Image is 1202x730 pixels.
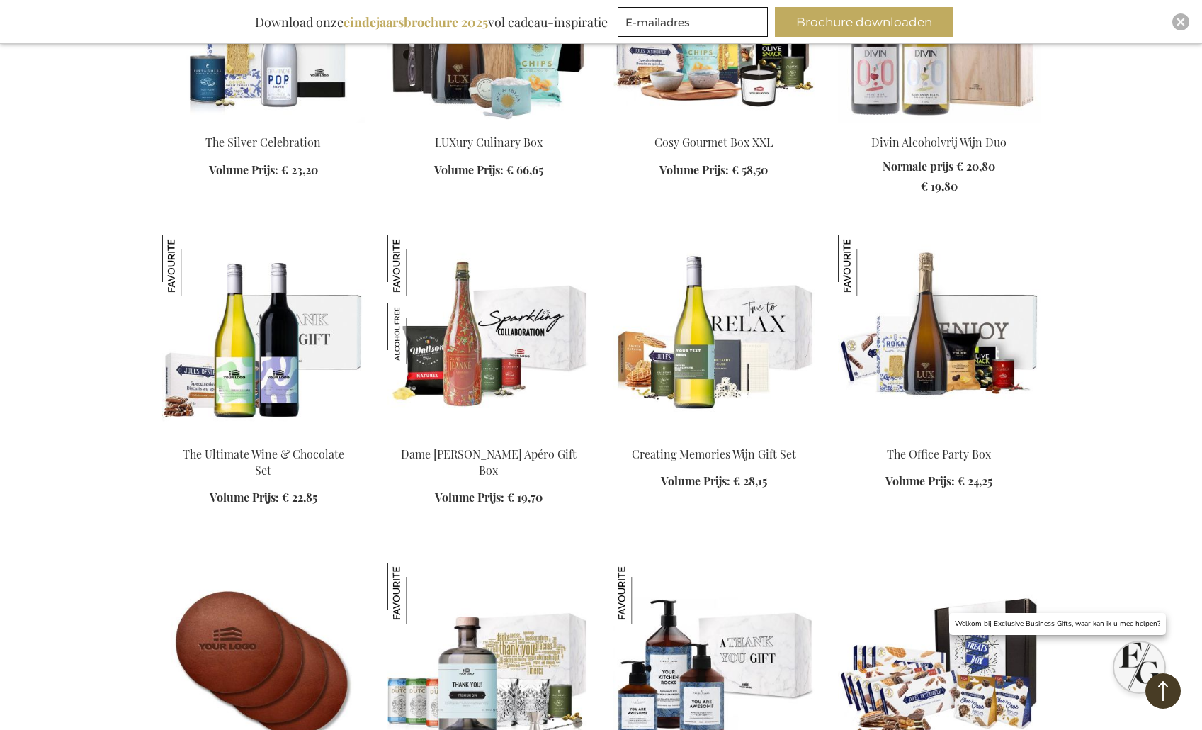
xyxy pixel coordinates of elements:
[435,490,543,506] a: Volume Prijs: € 19,70
[387,563,448,624] img: Gepersonaliseerde Gin Tonic Prestige Set
[775,7,953,37] button: Brochure downloaden
[162,117,365,130] a: The Silver Celebration
[387,303,448,364] img: Dame Jeanne Biermocktail Apéro Gift Box
[956,159,995,174] span: € 20,80
[733,473,767,488] span: € 28,15
[618,7,768,37] input: E-mailadres
[344,13,488,30] b: eindejaarsbrochure 2025
[613,117,815,130] a: Cosy Gourmet Box XXL
[210,490,279,505] span: Volume Prijs:
[205,135,321,150] a: The Silver Celebration
[387,117,590,130] a: LUXury Culinary Box
[281,162,318,177] span: € 23,20
[1172,13,1189,30] div: Close
[659,162,768,179] a: Volume Prijs: € 58,50
[883,179,995,195] a: € 19,80
[387,235,590,434] img: Dame Jeanne Biermocktail Apéro Gift Box
[613,563,674,624] img: The Gift Label Hand & Keuken Set
[661,473,730,488] span: Volume Prijs:
[183,447,344,478] a: The Ultimate Wine & Chocolate Set
[209,162,318,179] a: Volume Prijs: € 23,20
[249,7,614,37] div: Download onze vol cadeau-inspiratie
[613,235,815,434] img: Personalised White Wine
[282,490,317,505] span: € 22,85
[654,135,773,150] a: Cosy Gourmet Box XXL
[659,162,729,177] span: Volume Prijs:
[387,235,448,296] img: Dame Jeanne Biermocktail Apéro Gift Box
[838,235,1041,434] img: The Office Party Box
[921,179,958,193] span: € 19,80
[401,447,577,478] a: Dame [PERSON_NAME] Apéro Gift Box
[507,490,543,505] span: € 19,70
[434,162,543,179] a: Volume Prijs: € 66,65
[434,162,504,177] span: Volume Prijs:
[732,162,768,177] span: € 58,50
[162,428,365,442] a: The Ultimate Wine & Chocolate Set The Ultimate Wine & Chocolate Set
[618,7,772,41] form: marketing offers and promotions
[838,117,1041,130] a: Divin Non-Alcoholic Wine Duo Divin Alcoholvrij Wijn Duo
[883,159,953,174] span: Normale prijs
[435,490,504,505] span: Volume Prijs:
[661,473,767,490] a: Volume Prijs: € 28,15
[387,428,590,442] a: Dame Jeanne Biermocktail Apéro Gift Box Dame Jeanne Biermocktail Apéro Gift Box Dame Jeanne Bierm...
[209,162,278,177] span: Volume Prijs:
[613,428,815,442] a: Personalised White Wine
[162,235,223,296] img: The Ultimate Wine & Chocolate Set
[210,490,317,506] a: Volume Prijs: € 22,85
[162,235,365,434] img: The Ultimate Wine & Chocolate Set
[871,135,1007,150] a: Divin Alcoholvrij Wijn Duo
[632,447,796,461] a: Creating Memories Wijn Gift Set
[435,135,543,150] a: LUXury Culinary Box
[506,162,543,177] span: € 66,65
[838,235,899,296] img: The Office Party Box
[1177,18,1185,26] img: Close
